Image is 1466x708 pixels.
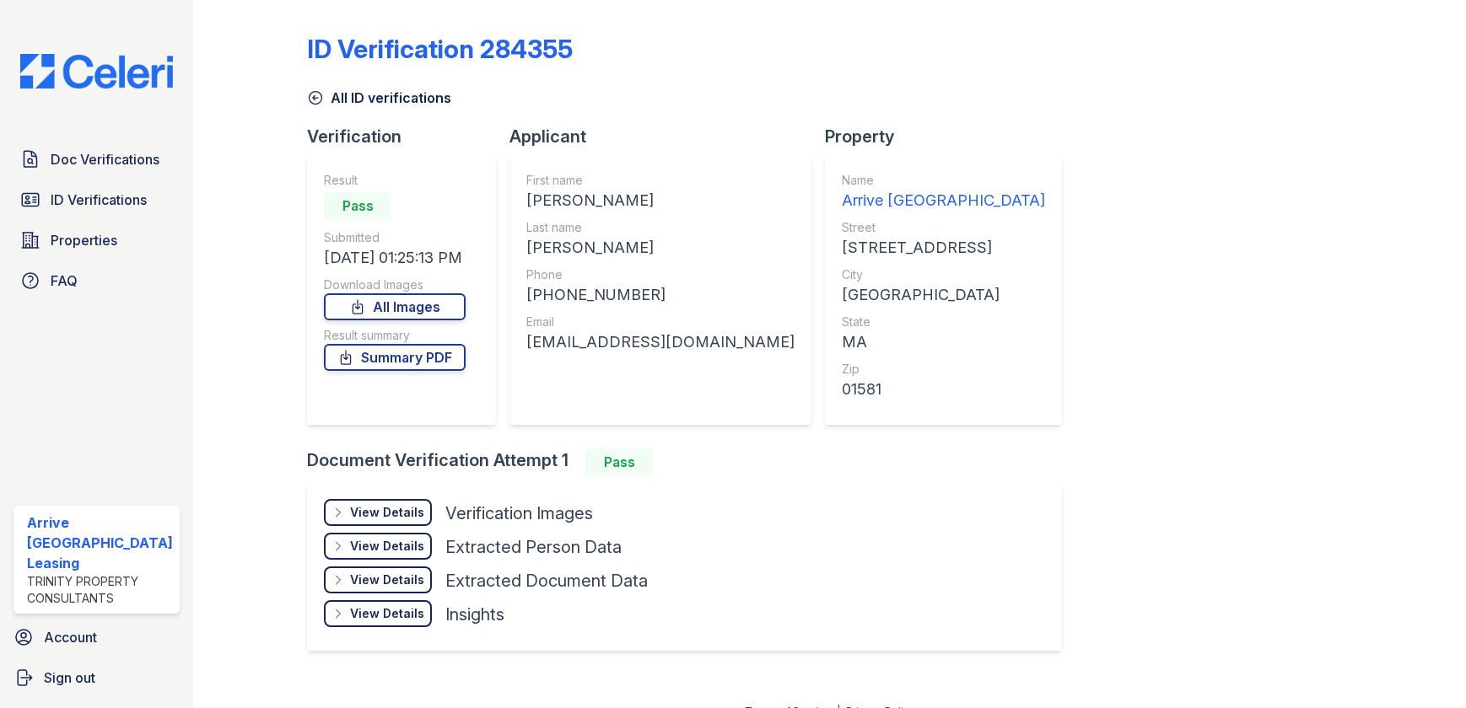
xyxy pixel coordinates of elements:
div: Download Images [324,276,466,293]
div: Applicant [509,125,825,148]
div: 01581 [842,378,1045,401]
div: Pass [585,448,653,475]
div: Verification Images [445,501,593,525]
div: View Details [350,538,424,555]
div: Verification [307,125,509,148]
div: First name [526,172,795,189]
div: Arrive [GEOGRAPHIC_DATA] Leasing [27,512,173,573]
div: ID Verification 284355 [307,34,573,64]
a: Properties [13,223,180,257]
a: Doc Verifications [13,142,180,176]
span: Properties [51,230,117,250]
div: Property [825,125,1075,148]
div: Extracted Document Data [445,569,648,593]
div: Trinity Property Consultants [27,573,173,607]
div: [GEOGRAPHIC_DATA] [842,283,1045,307]
div: Zip [842,361,1045,378]
div: View Details [350,571,424,588]
div: [PERSON_NAME] [526,236,795,260]
img: CE_Logo_Blue-a8612792a0a2168367f1c8372b55b34899dd931a85d93a1a3d3e32e68fde9ad4.png [7,54,186,88]
span: Sign out [44,668,95,688]
div: Insights [445,603,504,626]
span: ID Verifications [51,190,147,210]
div: Last name [526,219,795,236]
div: View Details [350,605,424,622]
div: [PERSON_NAME] [526,189,795,212]
a: Summary PDF [324,344,466,371]
span: Account [44,627,97,647]
div: [STREET_ADDRESS] [842,236,1045,260]
a: All ID verifications [307,88,451,108]
div: City [842,266,1045,283]
div: [EMAIL_ADDRESS][DOMAIN_NAME] [526,330,795,354]
div: Document Verification Attempt 1 [307,448,1075,475]
div: View Details [350,504,424,521]
a: Account [7,620,186,654]
div: Result [324,172,466,189]
div: [DATE] 01:25:13 PM [324,246,466,270]
div: Email [526,314,795,330]
div: Pass [324,192,391,219]
div: Phone [526,266,795,283]
div: Submitted [324,229,466,246]
a: Name Arrive [GEOGRAPHIC_DATA] [842,172,1045,212]
div: [PHONE_NUMBER] [526,283,795,307]
div: State [842,314,1045,330]
span: Doc Verifications [51,149,159,169]
a: FAQ [13,264,180,298]
div: Street [842,219,1045,236]
a: Sign out [7,661,186,695]
div: Result summary [324,327,466,344]
div: Name [842,172,1045,189]
div: MA [842,330,1045,354]
a: ID Verifications [13,183,180,217]
a: All Images [324,293,466,320]
span: FAQ [51,271,78,291]
div: Arrive [GEOGRAPHIC_DATA] [842,189,1045,212]
div: Extracted Person Data [445,535,622,559]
